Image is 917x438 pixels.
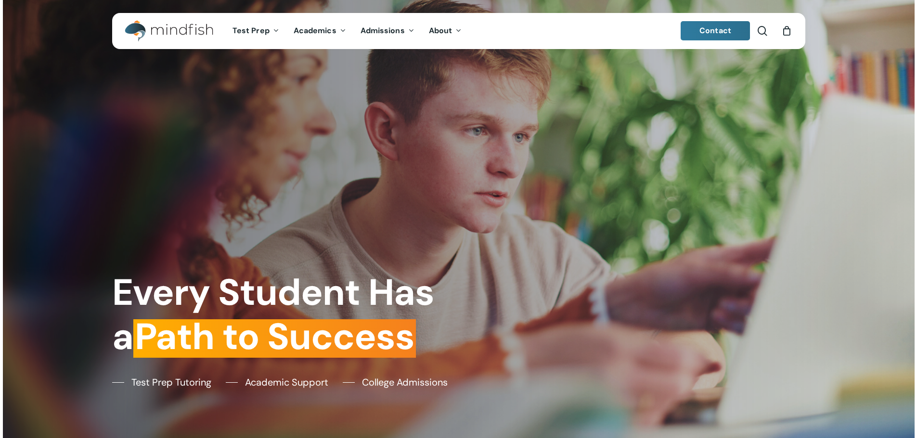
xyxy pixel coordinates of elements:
[232,25,270,36] span: Test Prep
[286,27,353,35] a: Academics
[353,27,422,35] a: Admissions
[681,21,750,40] a: Contact
[294,25,336,36] span: Academics
[225,27,286,35] a: Test Prep
[361,25,405,36] span: Admissions
[699,25,731,36] span: Contact
[112,271,452,359] h1: Every Student Has a
[112,13,805,49] header: Main Menu
[226,375,328,389] a: Academic Support
[225,13,469,49] nav: Main Menu
[362,375,448,389] span: College Admissions
[343,375,448,389] a: College Admissions
[131,375,211,389] span: Test Prep Tutoring
[429,25,452,36] span: About
[112,375,211,389] a: Test Prep Tutoring
[133,313,416,361] em: Path to Success
[422,27,469,35] a: About
[782,25,792,36] a: Cart
[245,375,328,389] span: Academic Support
